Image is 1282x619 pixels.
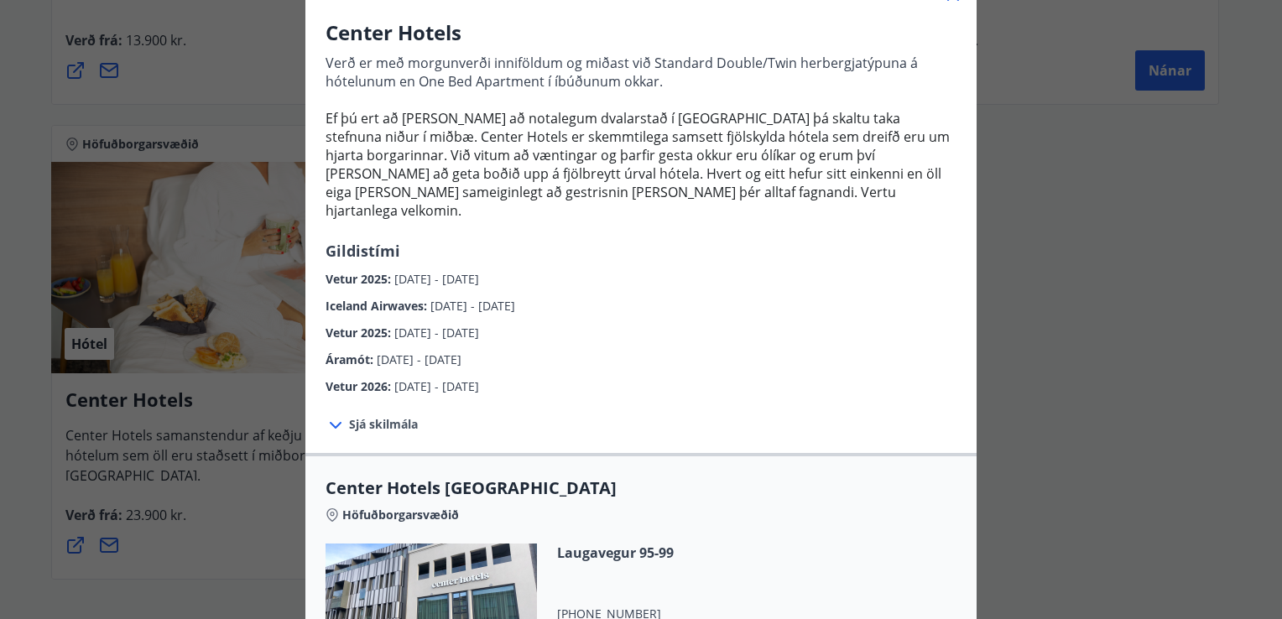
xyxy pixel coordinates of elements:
[377,351,461,367] span: [DATE] - [DATE]
[326,378,394,394] span: Vetur 2026 :
[326,325,394,341] span: Vetur 2025 :
[326,109,950,220] span: Ef þú ert að [PERSON_NAME] að notalegum dvalarstað í [GEOGRAPHIC_DATA] þá skaltu taka stefnuna ni...
[349,416,418,433] span: Sjá skilmála
[394,325,479,341] span: [DATE] - [DATE]
[326,351,377,367] span: Áramót :
[394,378,479,394] span: [DATE] - [DATE]
[326,54,956,91] p: Verð er með morgunverði inniföldum og miðast við Standard Double/Twin herbergjatýpuna á hótelunum...
[326,18,956,47] h3: Center Hotels
[326,271,394,287] span: Vetur 2025 :
[326,476,956,500] span: Center Hotels [GEOGRAPHIC_DATA]
[394,271,479,287] span: [DATE] - [DATE]
[326,298,430,314] span: Iceland Airwaves :
[326,241,400,261] span: Gildistími
[430,298,515,314] span: [DATE] - [DATE]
